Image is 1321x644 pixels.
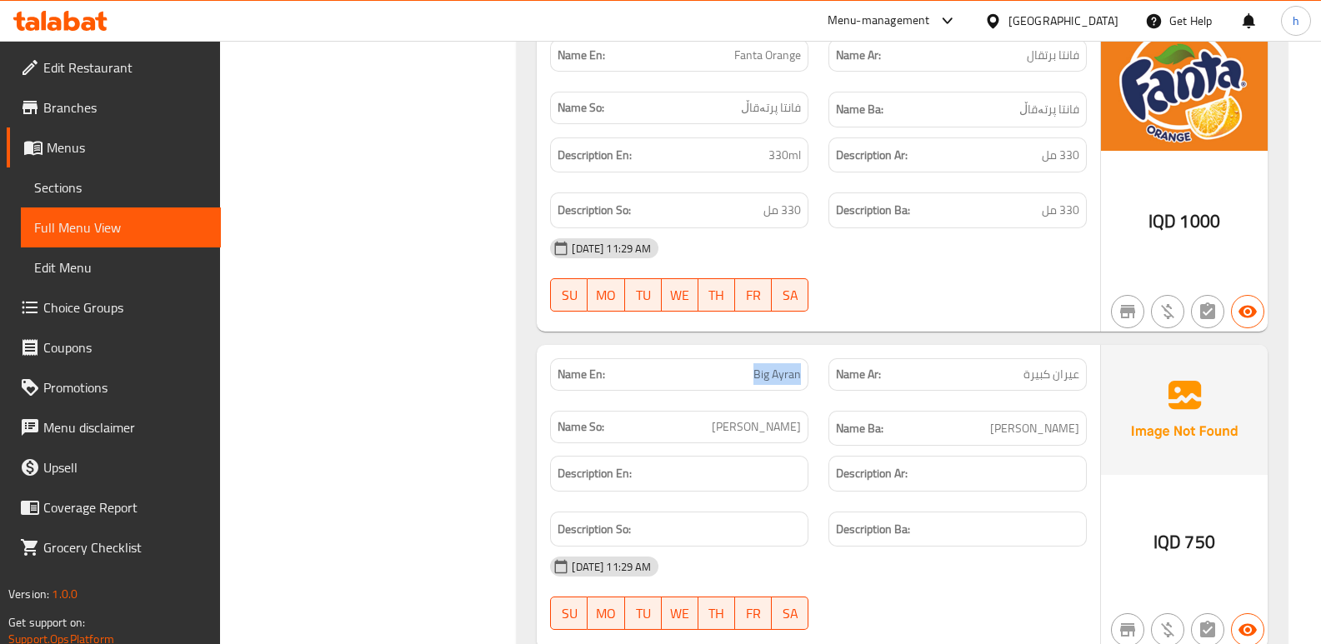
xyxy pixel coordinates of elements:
[558,519,631,540] strong: Description So:
[43,297,208,317] span: Choice Groups
[21,167,221,207] a: Sections
[558,366,605,383] strong: Name En:
[588,597,624,630] button: MO
[558,418,604,436] strong: Name So:
[836,463,908,484] strong: Description Ar:
[7,487,221,527] a: Coverage Report
[1042,145,1079,166] span: 330 مل
[7,367,221,407] a: Promotions
[1184,526,1214,558] span: 750
[21,207,221,247] a: Full Menu View
[836,47,881,64] strong: Name Ar:
[565,241,658,257] span: [DATE] 11:29 AM
[1111,295,1144,328] button: Not branch specific item
[7,127,221,167] a: Menus
[1293,12,1299,30] span: h
[668,602,692,626] span: WE
[594,602,618,626] span: MO
[698,278,735,312] button: TH
[772,278,808,312] button: SA
[753,366,801,383] span: Big Ayran
[836,519,910,540] strong: Description Ba:
[778,602,802,626] span: SA
[43,457,208,477] span: Upsell
[558,200,631,221] strong: Description So:
[47,137,208,157] span: Menus
[8,583,49,605] span: Version:
[705,283,728,307] span: TH
[7,87,221,127] a: Branches
[735,597,772,630] button: FR
[550,597,588,630] button: SU
[43,57,208,77] span: Edit Restaurant
[836,145,908,166] strong: Description Ar:
[43,337,208,357] span: Coupons
[565,559,658,575] span: [DATE] 11:29 AM
[34,257,208,277] span: Edit Menu
[34,217,208,237] span: Full Menu View
[558,145,632,166] strong: Description En:
[594,283,618,307] span: MO
[1191,295,1224,328] button: Not has choices
[1027,47,1079,64] span: فانتا برتقال
[7,327,221,367] a: Coupons
[43,537,208,557] span: Grocery Checklist
[1148,205,1176,237] span: IQD
[836,418,883,439] strong: Name Ba:
[698,597,735,630] button: TH
[668,283,692,307] span: WE
[705,602,728,626] span: TH
[662,597,698,630] button: WE
[7,47,221,87] a: Edit Restaurant
[52,583,78,605] span: 1.0.0
[632,602,655,626] span: TU
[990,418,1079,439] span: [PERSON_NAME]
[836,99,883,120] strong: Name Ba:
[7,407,221,447] a: Menu disclaimer
[7,527,221,567] a: Grocery Checklist
[1101,26,1268,151] img: Fanta_Orange638930143603911502.jpg
[828,11,930,31] div: Menu-management
[735,278,772,312] button: FR
[741,99,801,117] span: فانتا پرتەقاڵ
[772,597,808,630] button: SA
[836,366,881,383] strong: Name Ar:
[7,287,221,327] a: Choice Groups
[34,177,208,197] span: Sections
[625,597,662,630] button: TU
[558,602,581,626] span: SU
[8,612,85,633] span: Get support on:
[558,283,581,307] span: SU
[1042,200,1079,221] span: 330 مل
[1153,526,1181,558] span: IQD
[712,418,801,436] span: [PERSON_NAME]
[1008,12,1118,30] div: [GEOGRAPHIC_DATA]
[558,47,605,64] strong: Name En:
[43,417,208,437] span: Menu disclaimer
[742,283,765,307] span: FR
[550,278,588,312] button: SU
[43,97,208,117] span: Branches
[1101,345,1268,475] img: Ae5nvW7+0k+MAAAAAElFTkSuQmCC
[768,145,801,166] span: 330ml
[778,283,802,307] span: SA
[742,602,765,626] span: FR
[558,99,604,117] strong: Name So:
[662,278,698,312] button: WE
[1023,366,1079,383] span: عيران كبيرة
[1019,99,1079,120] span: فانتا پرتەقاڵ
[1231,295,1264,328] button: Available
[625,278,662,312] button: TU
[43,377,208,397] span: Promotions
[43,497,208,517] span: Coverage Report
[763,200,801,221] span: 330 مل
[734,47,801,64] span: Fanta Orange
[588,278,624,312] button: MO
[21,247,221,287] a: Edit Menu
[7,447,221,487] a: Upsell
[1179,205,1220,237] span: 1000
[558,463,632,484] strong: Description En:
[1151,295,1184,328] button: Purchased item
[836,200,910,221] strong: Description Ba:
[632,283,655,307] span: TU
